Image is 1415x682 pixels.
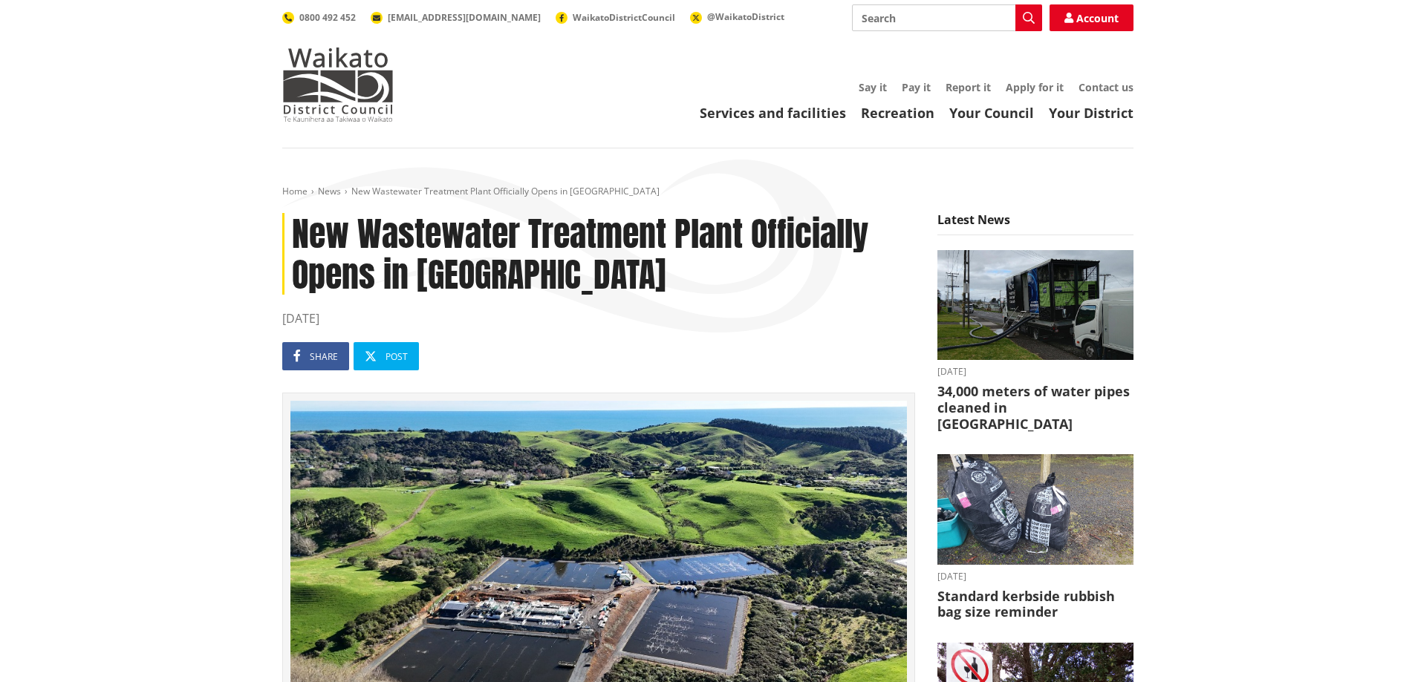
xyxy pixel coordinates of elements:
[937,250,1133,361] img: NO-DES unit flushing water pipes in Huntly
[318,185,341,197] a: News
[937,454,1133,620] a: [DATE] Standard kerbside rubbish bag size reminder
[282,11,356,24] a: 0800 492 452
[859,80,887,94] a: Say it
[1049,104,1133,122] a: Your District
[700,104,846,122] a: Services and facilities
[282,309,915,327] time: [DATE]
[937,250,1133,432] a: [DATE] 34,000 meters of water pipes cleaned in [GEOGRAPHIC_DATA]
[354,342,419,370] a: Post
[937,367,1133,376] time: [DATE]
[388,11,541,24] span: [EMAIL_ADDRESS][DOMAIN_NAME]
[1079,80,1133,94] a: Contact us
[299,11,356,24] span: 0800 492 452
[371,11,541,24] a: [EMAIL_ADDRESS][DOMAIN_NAME]
[573,11,675,24] span: WaikatoDistrictCouncil
[556,11,675,24] a: WaikatoDistrictCouncil
[310,350,338,363] span: Share
[937,572,1133,581] time: [DATE]
[852,4,1042,31] input: Search input
[937,454,1133,565] img: 20250825_074435
[282,342,349,370] a: Share
[937,384,1133,432] h3: 34,000 meters of water pipes cleaned in [GEOGRAPHIC_DATA]
[282,47,394,122] img: Waikato District Council - Te Kaunihera aa Takiwaa o Waikato
[1006,80,1064,94] a: Apply for it
[282,185,308,197] a: Home
[949,104,1034,122] a: Your Council
[351,185,660,197] span: New Wastewater Treatment Plant Officially Opens in [GEOGRAPHIC_DATA]
[690,10,784,23] a: @WaikatoDistrict
[902,80,931,94] a: Pay it
[386,350,408,363] span: Post
[282,186,1133,198] nav: breadcrumb
[707,10,784,23] span: @WaikatoDistrict
[1050,4,1133,31] a: Account
[861,104,934,122] a: Recreation
[282,213,915,295] h1: New Wastewater Treatment Plant Officially Opens in [GEOGRAPHIC_DATA]
[937,588,1133,620] h3: Standard kerbside rubbish bag size reminder
[946,80,991,94] a: Report it
[937,213,1133,235] h5: Latest News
